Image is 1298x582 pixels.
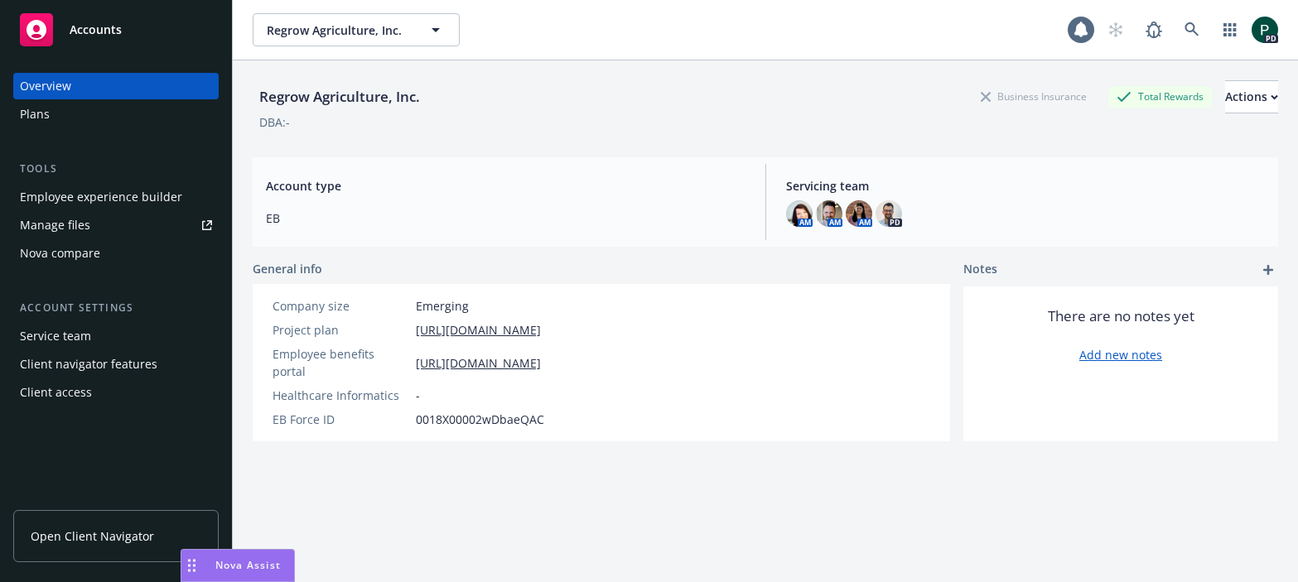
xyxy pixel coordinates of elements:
[1048,306,1194,326] span: There are no notes yet
[1258,260,1278,280] a: add
[253,86,427,108] div: Regrow Agriculture, Inc.
[1225,81,1278,113] div: Actions
[416,354,541,372] a: [URL][DOMAIN_NAME]
[273,297,409,315] div: Company size
[13,351,219,378] a: Client navigator features
[13,300,219,316] div: Account settings
[267,22,410,39] span: Regrow Agriculture, Inc.
[786,200,813,227] img: photo
[876,200,902,227] img: photo
[20,101,50,127] div: Plans
[416,321,541,339] a: [URL][DOMAIN_NAME]
[70,23,122,36] span: Accounts
[1175,13,1209,46] a: Search
[273,411,409,428] div: EB Force ID
[31,527,154,545] span: Open Client Navigator
[416,411,544,428] span: 0018X00002wDbaeQAC
[13,212,219,238] a: Manage files
[215,558,281,572] span: Nova Assist
[13,73,219,99] a: Overview
[1137,13,1170,46] a: Report a Bug
[13,184,219,210] a: Employee experience builder
[972,86,1095,107] div: Business Insurance
[20,184,182,210] div: Employee experience builder
[266,209,746,227] span: EB
[20,351,157,378] div: Client navigator features
[20,240,100,267] div: Nova compare
[416,297,469,315] span: Emerging
[181,550,202,581] div: Drag to move
[1252,17,1278,43] img: photo
[259,113,290,131] div: DBA: -
[13,101,219,127] a: Plans
[20,323,91,349] div: Service team
[963,260,997,280] span: Notes
[1108,86,1212,107] div: Total Rewards
[273,387,409,404] div: Healthcare Informatics
[253,13,460,46] button: Regrow Agriculture, Inc.
[13,7,219,53] a: Accounts
[273,345,409,380] div: Employee benefits portal
[20,73,71,99] div: Overview
[1079,346,1162,363] a: Add new notes
[1225,80,1278,113] button: Actions
[253,260,322,277] span: General info
[13,240,219,267] a: Nova compare
[416,387,420,404] span: -
[846,200,872,227] img: photo
[20,379,92,406] div: Client access
[13,161,219,177] div: Tools
[1214,13,1247,46] a: Switch app
[13,323,219,349] a: Service team
[13,379,219,406] a: Client access
[266,177,746,195] span: Account type
[273,321,409,339] div: Project plan
[1099,13,1132,46] a: Start snowing
[181,549,295,582] button: Nova Assist
[20,212,90,238] div: Manage files
[816,200,842,227] img: photo
[786,177,1266,195] span: Servicing team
